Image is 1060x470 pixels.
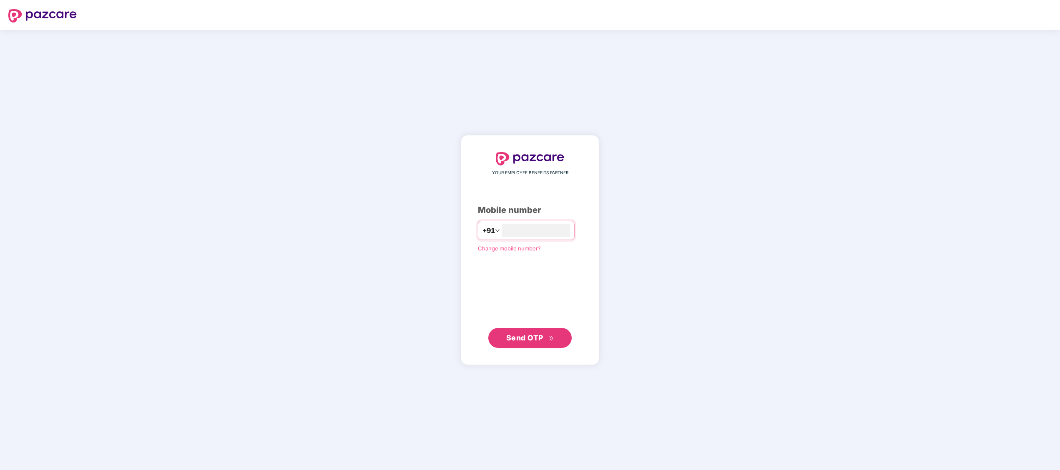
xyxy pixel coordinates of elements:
span: double-right [549,336,554,341]
span: down [495,228,500,233]
span: YOUR EMPLOYEE BENEFITS PARTNER [492,170,568,176]
span: +91 [482,225,495,236]
span: Send OTP [506,333,543,342]
a: Change mobile number? [478,245,541,252]
div: Mobile number [478,204,582,217]
img: logo [8,9,77,22]
img: logo [496,152,564,165]
button: Send OTPdouble-right [488,328,572,348]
